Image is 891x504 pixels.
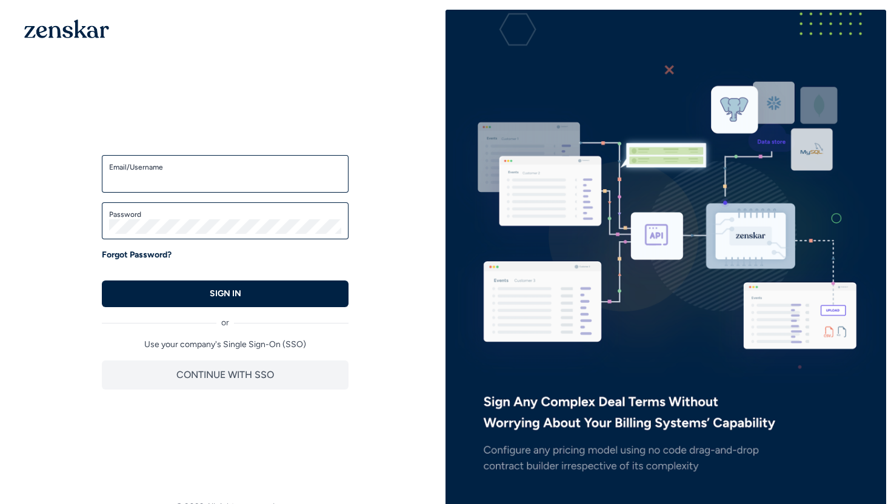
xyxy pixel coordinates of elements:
p: SIGN IN [210,288,241,300]
div: or [102,307,349,329]
label: Email/Username [109,162,341,172]
a: Forgot Password? [102,249,172,261]
p: Use your company's Single Sign-On (SSO) [102,339,349,351]
button: CONTINUE WITH SSO [102,360,349,390]
label: Password [109,210,341,219]
button: SIGN IN [102,280,349,307]
img: 1OGAJ2xQqyY4LXKgY66KYq0eOWRCkrZdAb3gUhuVAqdWPZE9SRJmCz+oDMSn4zDLXe31Ii730ItAGKgCKgCCgCikA4Av8PJUP... [24,19,109,38]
